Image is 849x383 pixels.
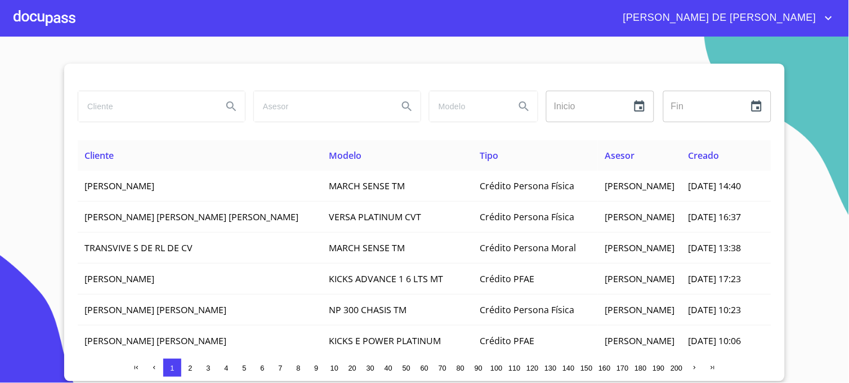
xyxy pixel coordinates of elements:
button: 1 [163,359,181,377]
span: 50 [403,364,410,372]
span: [PERSON_NAME] [605,211,674,223]
span: VERSA PLATINUM CVT [329,211,421,223]
span: [PERSON_NAME] [605,335,674,347]
button: account of current user [615,9,835,27]
span: 90 [475,364,482,372]
span: Crédito Persona Física [480,180,575,192]
span: Crédito PFAE [480,273,535,285]
span: Cliente [84,149,114,162]
span: 110 [508,364,520,372]
button: 160 [596,359,614,377]
span: Creado [688,149,719,162]
span: Asesor [605,149,634,162]
span: 200 [671,364,682,372]
span: NP 300 CHASIS TM [329,304,406,316]
span: 7 [278,364,282,372]
span: 70 [439,364,446,372]
span: KICKS ADVANCE 1 6 LTS MT [329,273,443,285]
span: 100 [490,364,502,372]
span: [DATE] 17:23 [688,273,741,285]
button: 200 [668,359,686,377]
span: 4 [224,364,228,372]
button: 90 [470,359,488,377]
span: Tipo [480,149,499,162]
button: 10 [325,359,343,377]
span: 160 [598,364,610,372]
span: [DATE] 10:06 [688,335,741,347]
span: MARCH SENSE TM [329,242,405,254]
button: 60 [415,359,434,377]
span: Crédito Persona Física [480,304,575,316]
span: 170 [616,364,628,372]
span: [DATE] 10:23 [688,304,741,316]
span: 2 [188,364,192,372]
button: 130 [542,359,560,377]
span: [DATE] 14:40 [688,180,741,192]
span: 10 [330,364,338,372]
span: 60 [421,364,428,372]
span: 40 [385,364,392,372]
span: 190 [653,364,664,372]
button: 5 [235,359,253,377]
span: [DATE] 13:38 [688,242,741,254]
span: 3 [206,364,210,372]
button: 150 [578,359,596,377]
span: 20 [348,364,356,372]
span: 130 [544,364,556,372]
span: [PERSON_NAME] [84,273,154,285]
button: 7 [271,359,289,377]
button: 170 [614,359,632,377]
button: 190 [650,359,668,377]
button: 180 [632,359,650,377]
button: 6 [253,359,271,377]
button: 40 [379,359,397,377]
button: 100 [488,359,506,377]
span: 180 [634,364,646,372]
button: 110 [506,359,524,377]
span: 80 [457,364,464,372]
button: 9 [307,359,325,377]
button: Search [511,93,538,120]
span: 6 [260,364,264,372]
span: [PERSON_NAME] [605,273,674,285]
span: 8 [296,364,300,372]
button: 80 [452,359,470,377]
button: 50 [397,359,415,377]
span: TRANSVIVE S DE RL DE CV [84,242,193,254]
span: MARCH SENSE TM [329,180,405,192]
span: [PERSON_NAME] [605,242,674,254]
span: 9 [314,364,318,372]
button: 3 [199,359,217,377]
span: [PERSON_NAME] [PERSON_NAME] [84,335,226,347]
span: Crédito PFAE [480,335,535,347]
input: search [430,91,506,122]
button: 8 [289,359,307,377]
span: [DATE] 16:37 [688,211,741,223]
input: search [254,91,389,122]
span: 5 [242,364,246,372]
button: 70 [434,359,452,377]
button: 2 [181,359,199,377]
button: 20 [343,359,361,377]
span: [PERSON_NAME] [605,180,674,192]
span: [PERSON_NAME] [PERSON_NAME] [PERSON_NAME] [84,211,298,223]
button: 120 [524,359,542,377]
span: 120 [526,364,538,372]
span: 1 [170,364,174,372]
span: 30 [367,364,374,372]
button: Search [394,93,421,120]
span: KICKS E POWER PLATINUM [329,335,441,347]
input: search [78,91,213,122]
span: 140 [562,364,574,372]
button: Search [218,93,245,120]
button: 4 [217,359,235,377]
span: Modelo [329,149,361,162]
span: 150 [580,364,592,372]
button: 140 [560,359,578,377]
button: 30 [361,359,379,377]
span: [PERSON_NAME] DE [PERSON_NAME] [615,9,822,27]
span: [PERSON_NAME] [PERSON_NAME] [84,304,226,316]
span: [PERSON_NAME] [605,304,674,316]
span: Crédito Persona Física [480,211,575,223]
span: Crédito Persona Moral [480,242,577,254]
